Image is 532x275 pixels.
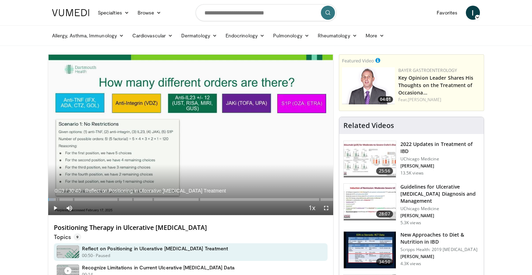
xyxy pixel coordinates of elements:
[400,206,480,212] p: UChicago Medicine
[221,29,269,43] a: Endocrinology
[400,247,480,252] p: Scripps Health: 2019 [MEDICAL_DATA]
[400,261,421,267] p: 4.3K views
[319,201,333,215] button: Fullscreen
[94,6,133,20] a: Specialties
[82,245,228,252] h4: Reflect on Positioning in Ulcerative [MEDICAL_DATA] Treatment
[400,163,480,169] p: [PERSON_NAME]
[400,141,480,155] h3: 2022 Updates in Treatment of IBD
[344,232,396,268] img: 0d1747ae-4eac-4456-b2f5-cd164c21000b.150x105_q85_crop-smart_upscale.jpg
[269,29,313,43] a: Pulmonology
[343,121,394,130] h4: Related Videos
[74,233,81,240] span: 9
[398,97,481,103] div: Feat.
[48,29,128,43] a: Allergy, Asthma, Immunology
[343,183,480,226] a: 28:07 Guidelines for Ulcerative [MEDICAL_DATA] Diagnosis and Management UChicago Medicine [PERSON...
[93,252,110,259] p: - Paused
[378,96,393,103] span: 04:01
[376,167,393,175] span: 25:56
[398,67,457,73] a: Bayer Gastroenterology
[342,67,395,104] img: 9828b8df-38ad-4333-b93d-bb657251ca89.png.150x105_q85_crop-smart_upscale.png
[82,252,93,259] p: 00:50
[196,4,336,21] input: Search topics, interventions
[66,188,67,194] span: /
[69,188,81,194] span: 30:40
[400,231,480,245] h3: New Approaches to Diet & Nutrition in IBD
[400,220,421,226] p: 5.3K views
[342,57,374,64] small: Featured Video
[344,184,396,220] img: 5d508c2b-9173-4279-adad-7510b8cd6d9a.150x105_q85_crop-smart_upscale.jpg
[313,29,361,43] a: Rheumatology
[344,141,396,178] img: 9393c547-9b5d-4ed4-b79d-9c9e6c9be491.150x105_q85_crop-smart_upscale.jpg
[400,156,480,162] p: UChicago Medicine
[408,97,441,103] a: [PERSON_NAME]
[52,9,89,16] img: VuMedi Logo
[85,188,226,194] span: Reflect on Positioning in Ulcerative [MEDICAL_DATA] Treatment
[305,201,319,215] button: Playback Rate
[48,198,333,201] div: Progress Bar
[62,201,76,215] button: Mute
[398,74,474,96] a: Key Opinion Leader Shares His Thoughts on the Treatment of Occasiona…
[177,29,221,43] a: Dermatology
[342,67,395,104] a: 04:01
[343,231,480,269] a: 34:50 New Approaches to Diet & Nutrition in IBD Scripps Health: 2019 [MEDICAL_DATA] [PERSON_NAME]...
[400,170,424,176] p: 13.5K views
[48,55,333,215] video-js: Video Player
[54,224,328,232] h4: Positioning Therapy in Ulcerative [MEDICAL_DATA]
[48,201,62,215] button: Play
[400,213,480,219] p: [PERSON_NAME]
[343,141,480,178] a: 25:56 2022 Updates in Treatment of IBD UChicago Medicine [PERSON_NAME] 13.5K views
[432,6,462,20] a: Favorites
[400,254,480,259] p: [PERSON_NAME]
[376,258,393,265] span: 34:50
[133,6,166,20] a: Browse
[128,29,177,43] a: Cardiovascular
[376,210,393,218] span: 28:07
[400,183,480,204] h3: Guidelines for Ulcerative [MEDICAL_DATA] Diagnosis and Management
[361,29,388,43] a: More
[54,233,81,240] p: Topics
[466,6,480,20] a: I
[55,188,64,194] span: 0:03
[82,264,235,271] h4: Recognize Limitations in Current Ulcerative [MEDICAL_DATA] Data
